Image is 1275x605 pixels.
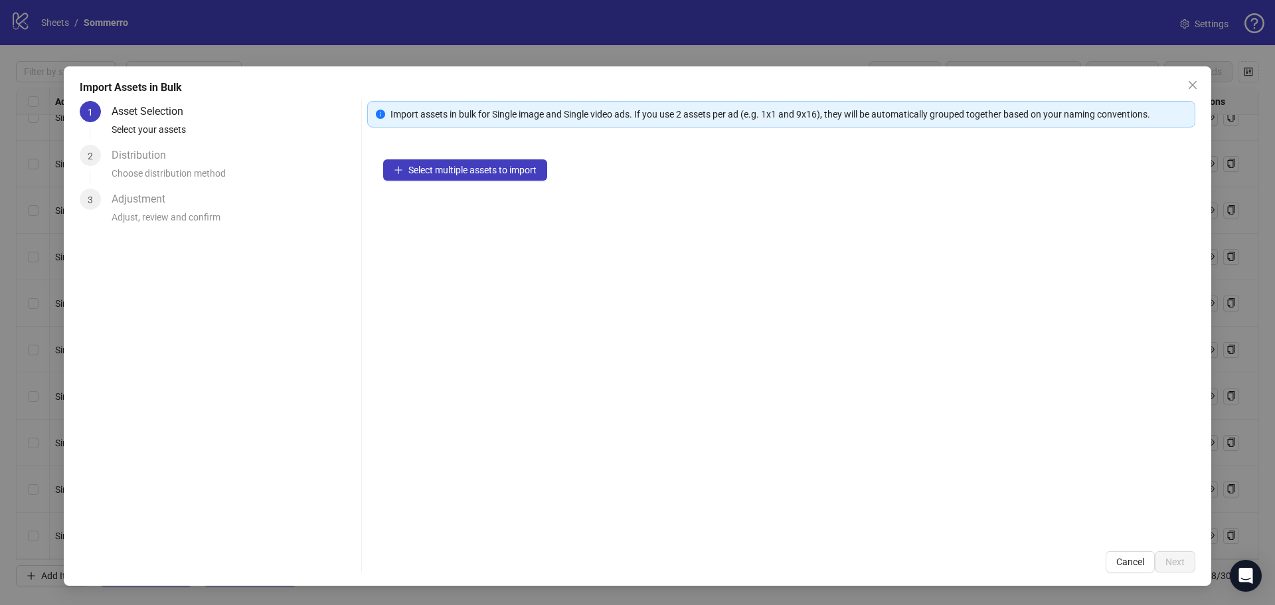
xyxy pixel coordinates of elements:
div: Adjustment [112,189,176,210]
span: close [1187,80,1198,90]
div: Import Assets in Bulk [80,80,1195,96]
span: 2 [88,151,93,161]
button: Select multiple assets to import [383,159,547,181]
span: info-circle [376,110,385,119]
span: 1 [88,107,93,118]
div: Choose distribution method [112,166,356,189]
span: 3 [88,195,93,205]
div: Open Intercom Messenger [1230,560,1262,592]
button: Close [1182,74,1203,96]
span: Cancel [1116,557,1144,567]
span: Select multiple assets to import [408,165,537,175]
div: Import assets in bulk for Single image and Single video ads. If you use 2 assets per ad (e.g. 1x1... [390,107,1187,122]
span: plus [394,165,403,175]
div: Adjust, review and confirm [112,210,356,232]
button: Next [1155,551,1195,572]
button: Cancel [1106,551,1155,572]
div: Select your assets [112,122,356,145]
div: Distribution [112,145,177,166]
div: Asset Selection [112,101,194,122]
